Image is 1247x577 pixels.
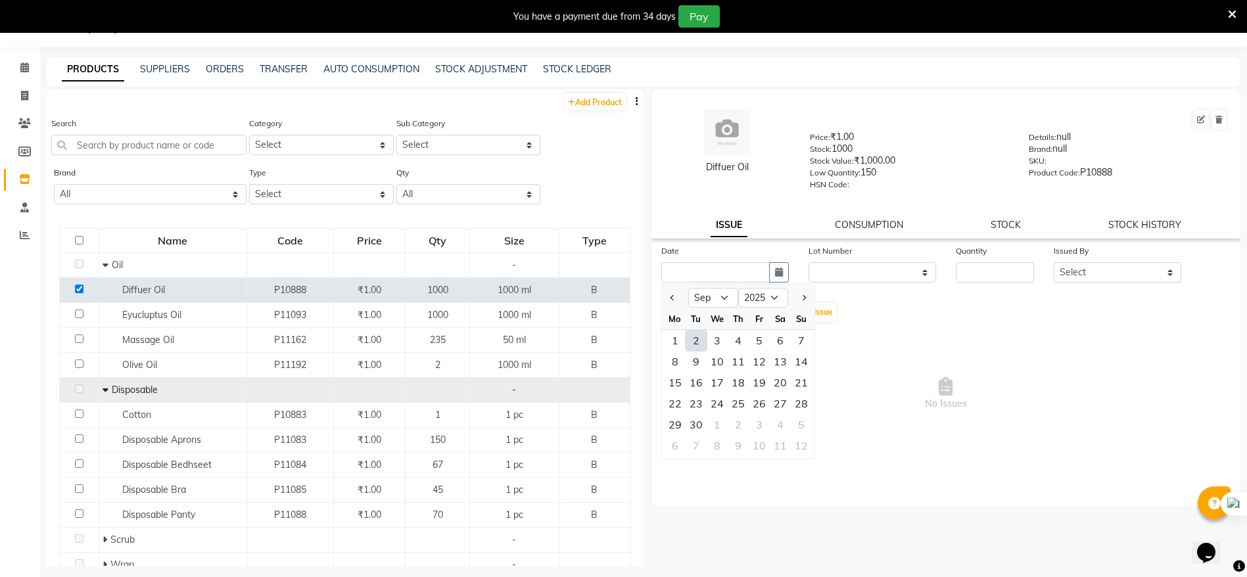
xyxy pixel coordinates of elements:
div: 9 [686,351,707,372]
span: 50 ml [503,334,526,346]
span: 1 pc [506,434,523,446]
label: Search [51,118,76,129]
div: 17 [707,372,728,393]
div: 28 [791,393,812,414]
input: Search by product name or code [51,135,247,155]
span: - [512,384,516,396]
div: Tuesday, September 2, 2025 [686,330,707,351]
div: Friday, September 12, 2025 [749,351,770,372]
div: 27 [770,393,791,414]
div: Thursday, September 25, 2025 [728,393,749,414]
div: Name [99,229,247,252]
div: Friday, October 10, 2025 [749,435,770,456]
div: Diffuer Oil [665,160,791,174]
div: Tuesday, September 16, 2025 [686,372,707,393]
div: Wednesday, September 24, 2025 [707,393,728,414]
div: Monday, September 1, 2025 [665,330,686,351]
div: Friday, September 19, 2025 [749,372,770,393]
span: P11083 [274,434,306,446]
span: Collapse Row [103,384,112,396]
img: avatar [704,109,750,155]
span: ₹1.00 [358,309,381,321]
span: No Issues [661,328,1231,459]
div: Thursday, October 9, 2025 [728,435,749,456]
button: Issue [811,303,836,321]
label: Lot Number [809,245,852,257]
div: 8 [707,435,728,456]
a: ORDERS [206,63,244,75]
div: Sunday, September 28, 2025 [791,393,812,414]
div: 150 [810,166,1008,184]
span: P11093 [274,309,306,321]
div: 1 [665,330,686,351]
span: ₹1.00 [358,509,381,520]
span: Diffuer Oil [122,284,165,296]
div: Code [247,229,333,252]
a: STOCK ADJUSTMENT [435,63,527,75]
div: 13 [770,351,791,372]
div: Wednesday, October 1, 2025 [707,414,728,435]
div: Saturday, September 13, 2025 [770,351,791,372]
label: Sub Category [396,118,445,129]
div: ₹1.00 [810,130,1008,149]
span: 235 [430,334,446,346]
label: Quantity [956,245,987,257]
span: B [591,359,598,371]
div: Sunday, September 21, 2025 [791,372,812,393]
label: Product Code: [1029,167,1080,179]
div: Price [334,229,406,252]
span: - [512,259,516,271]
button: Pay [678,5,720,28]
span: Scrub [110,534,135,545]
span: ₹1.00 [358,459,381,471]
div: Friday, September 5, 2025 [749,330,770,351]
span: 1 pc [506,459,523,471]
label: Brand: [1029,143,1052,155]
div: 2 [728,414,749,435]
a: PRODUCTS [62,58,124,81]
a: TRANSFER [260,63,308,75]
div: ₹1,000.00 [810,154,1008,172]
span: Oil [112,259,123,271]
div: 14 [791,351,812,372]
iframe: chat widget [1192,524,1234,564]
div: Wednesday, September 3, 2025 [707,330,728,351]
span: Disposable Panty [122,509,195,520]
span: P11088 [274,509,306,520]
div: Size [470,229,559,252]
div: Saturday, October 4, 2025 [770,414,791,435]
div: 20 [770,372,791,393]
a: STOCK [991,219,1021,231]
label: Qty [396,167,409,179]
div: 6 [770,330,791,351]
span: Disposable Bedhseet [122,459,212,471]
span: B [591,409,598,421]
div: Tuesday, September 23, 2025 [686,393,707,414]
span: ₹1.00 [358,484,381,496]
div: 11 [728,351,749,372]
div: Thursday, September 4, 2025 [728,330,749,351]
a: AUTO CONSUMPTION [323,63,419,75]
div: Tuesday, October 7, 2025 [686,435,707,456]
label: Issued By [1054,245,1089,257]
span: Expand Row [103,559,110,570]
div: You have a payment due from 34 days [513,10,676,24]
div: null [1029,142,1227,160]
div: Monday, October 6, 2025 [665,435,686,456]
div: Wednesday, September 17, 2025 [707,372,728,393]
div: 29 [665,414,686,435]
div: Sa [770,308,791,329]
div: Tuesday, September 9, 2025 [686,351,707,372]
label: HSN Code: [810,179,849,191]
label: Details: [1029,131,1056,143]
span: - [512,534,516,545]
span: P11084 [274,459,306,471]
select: Select month [688,288,738,308]
div: 3 [707,330,728,351]
span: ₹1.00 [358,359,381,371]
label: Stock Value: [810,155,854,167]
span: 1000 ml [498,309,531,321]
span: ₹1.00 [358,409,381,421]
div: Friday, September 26, 2025 [749,393,770,414]
div: Friday, October 3, 2025 [749,414,770,435]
